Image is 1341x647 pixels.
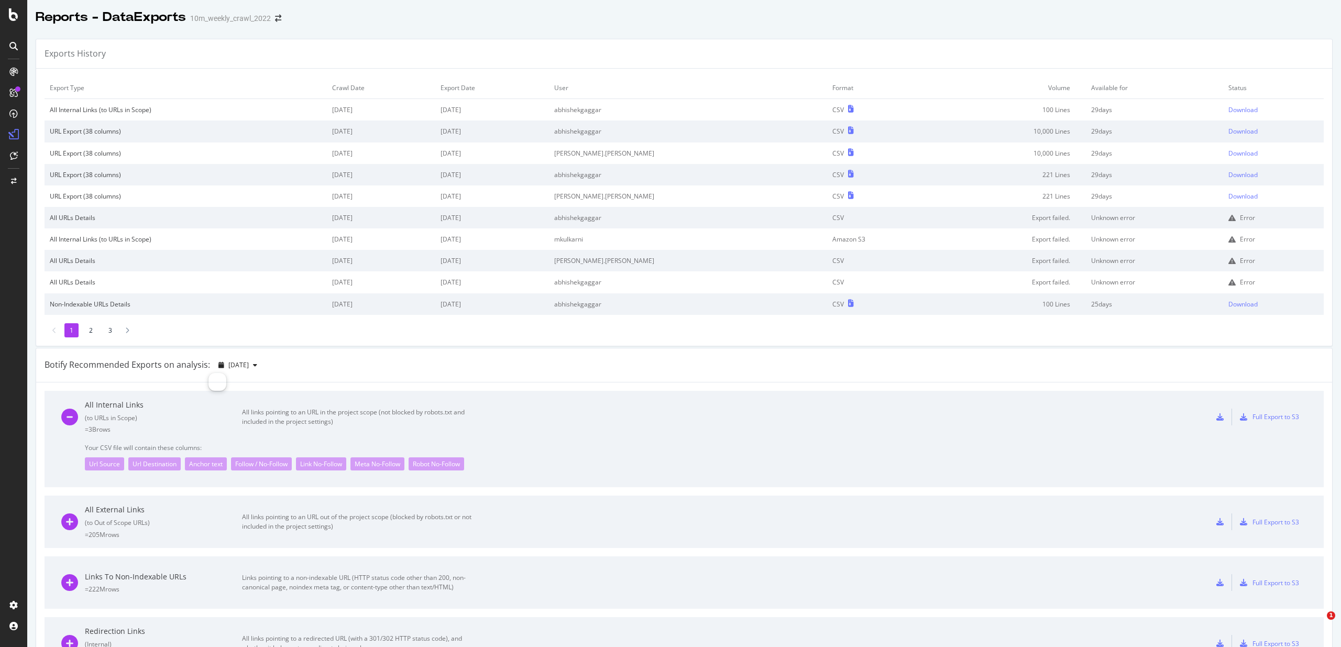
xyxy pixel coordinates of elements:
[1252,412,1299,421] div: Full Export to S3
[937,250,1086,271] td: Export failed.
[85,530,242,539] div: = 205M rows
[1252,578,1299,587] div: Full Export to S3
[1240,640,1247,647] div: s3-export
[1228,300,1258,309] div: Download
[1305,611,1331,637] iframe: Intercom live chat
[242,512,478,531] div: All links pointing to an URL out of the project scope (blocked by robots.txt or not included in t...
[937,228,1086,250] td: Export failed.
[103,323,117,337] li: 3
[50,149,322,158] div: URL Export (38 columns)
[242,573,478,592] div: Links pointing to a non-indexable URL (HTTP status code other than 200, non-canonical page, noind...
[85,413,242,422] div: ( to URLs in Scope )
[327,99,435,121] td: [DATE]
[50,213,322,222] div: All URLs Details
[832,300,844,309] div: CSV
[85,443,1307,452] span: Your CSV file will contain these columns:
[549,120,828,142] td: abhishekgaggar
[1086,164,1223,185] td: 29 days
[832,192,844,201] div: CSV
[832,127,844,136] div: CSV
[1086,271,1223,293] td: Unknown error
[327,207,435,228] td: [DATE]
[1240,235,1255,244] div: Error
[435,271,549,293] td: [DATE]
[827,228,937,250] td: Amazon S3
[85,400,242,410] div: All Internal Links
[1228,149,1318,158] a: Download
[937,185,1086,207] td: 221 Lines
[85,425,242,434] div: = 3B rows
[327,120,435,142] td: [DATE]
[1216,640,1224,647] div: csv-export
[435,207,549,228] td: [DATE]
[1086,250,1223,271] td: Unknown error
[275,15,281,22] div: arrow-right-arrow-left
[435,250,549,271] td: [DATE]
[1216,413,1224,421] div: csv-export
[937,164,1086,185] td: 221 Lines
[1216,518,1224,525] div: csv-export
[832,170,844,179] div: CSV
[1086,120,1223,142] td: 29 days
[327,293,435,315] td: [DATE]
[827,271,937,293] td: CSV
[84,323,98,337] li: 2
[64,323,79,337] li: 1
[327,250,435,271] td: [DATE]
[190,13,271,24] div: 10m_weekly_crawl_2022
[435,142,549,164] td: [DATE]
[435,185,549,207] td: [DATE]
[327,164,435,185] td: [DATE]
[1228,170,1258,179] div: Download
[1086,142,1223,164] td: 29 days
[85,626,242,637] div: Redirection Links
[937,271,1086,293] td: Export failed.
[1086,293,1223,315] td: 25 days
[50,235,322,244] div: All Internal Links (to URLs in Scope)
[228,360,249,369] span: 2025 Sep. 2nd
[45,359,210,371] div: Botify Recommended Exports on analysis:
[1086,77,1223,99] td: Available for
[549,250,828,271] td: [PERSON_NAME].[PERSON_NAME]
[435,120,549,142] td: [DATE]
[327,271,435,293] td: [DATE]
[50,278,322,287] div: All URLs Details
[128,457,181,470] div: Url Destination
[327,77,435,99] td: Crawl Date
[85,585,242,594] div: = 222M rows
[50,192,322,201] div: URL Export (38 columns)
[1240,579,1247,586] div: s3-export
[50,300,322,309] div: Non-Indexable URLs Details
[937,120,1086,142] td: 10,000 Lines
[1228,300,1318,309] a: Download
[1228,149,1258,158] div: Download
[549,99,828,121] td: abhishekgaggar
[435,164,549,185] td: [DATE]
[549,293,828,315] td: abhishekgaggar
[350,457,404,470] div: Meta No-Follow
[45,48,106,60] div: Exports History
[1327,611,1335,620] span: 1
[549,164,828,185] td: abhishekgaggar
[327,185,435,207] td: [DATE]
[85,505,242,515] div: All External Links
[85,518,242,527] div: ( to Out of Scope URLs )
[937,77,1086,99] td: Volume
[1240,278,1255,287] div: Error
[1228,105,1258,114] div: Download
[214,357,261,374] button: [DATE]
[85,572,242,582] div: Links To Non-Indexable URLs
[36,8,186,26] div: Reports - DataExports
[50,127,322,136] div: URL Export (38 columns)
[50,170,322,179] div: URL Export (38 columns)
[242,408,478,426] div: All links pointing to an URL in the project scope (not blocked by robots.txt and included in the ...
[1228,127,1258,136] div: Download
[832,149,844,158] div: CSV
[45,77,327,99] td: Export Type
[327,228,435,250] td: [DATE]
[827,207,937,228] td: CSV
[1240,518,1247,525] div: s3-export
[231,457,292,470] div: Follow / No-Follow
[549,228,828,250] td: mkulkarni
[1086,228,1223,250] td: Unknown error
